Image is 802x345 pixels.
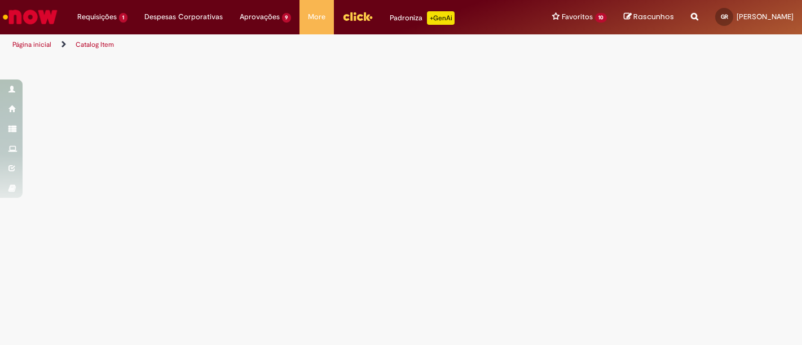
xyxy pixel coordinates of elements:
span: 1 [119,13,127,23]
span: Favoritos [562,11,593,23]
span: More [308,11,325,23]
a: Página inicial [12,40,51,49]
span: 10 [595,13,607,23]
ul: Trilhas de página [8,34,526,55]
span: Aprovações [240,11,280,23]
span: GR [721,13,728,20]
div: Padroniza [390,11,455,25]
p: +GenAi [427,11,455,25]
span: Requisições [77,11,117,23]
a: Catalog Item [76,40,114,49]
span: [PERSON_NAME] [737,12,794,21]
img: ServiceNow [1,6,59,28]
img: click_logo_yellow_360x200.png [342,8,373,25]
span: Rascunhos [633,11,674,22]
span: Despesas Corporativas [144,11,223,23]
a: Rascunhos [624,12,674,23]
span: 9 [282,13,292,23]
